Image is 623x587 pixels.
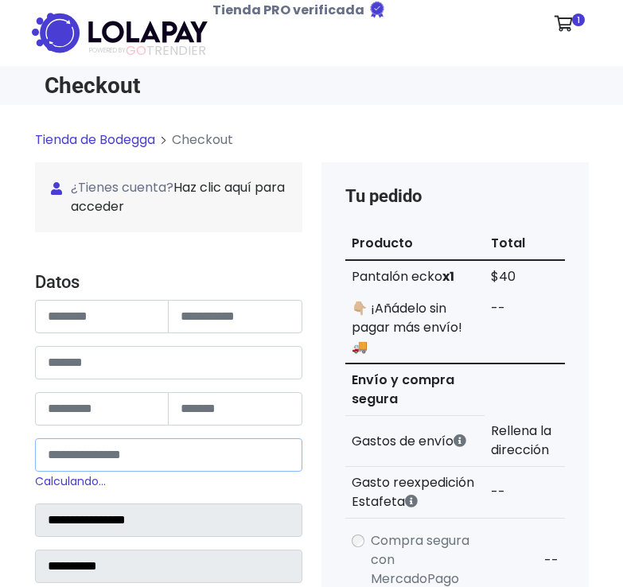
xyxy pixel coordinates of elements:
h1: Checkout [45,72,302,99]
a: Tienda de Bodegga [35,130,155,149]
td: Rellena la dirección [485,415,565,467]
td: -- [485,293,565,363]
strong: x1 [442,267,454,286]
i: Estafeta cobra este monto extra por ser un CP de difícil acceso [405,495,418,507]
td: $40 [485,260,565,293]
h4: Datos [35,272,302,293]
th: Gastos de envío [345,415,485,467]
td: -- [485,467,565,519]
span: TRENDIER [89,44,206,58]
th: Total [485,227,565,260]
li: Checkout [155,130,233,150]
span: GO [126,41,146,60]
span: -- [544,551,559,570]
th: Producto [345,227,485,260]
th: Gasto reexpedición Estafeta [345,467,485,519]
span: POWERED BY [89,46,126,55]
th: Envío y compra segura [345,363,485,416]
small: Calculando… [35,473,106,489]
span: 1 [572,14,585,26]
nav: breadcrumb [35,130,589,162]
a: Haz clic aquí para acceder [71,178,285,216]
i: Los gastos de envío dependen de códigos postales. ¡Te puedes llevar más productos en un solo envío ! [454,434,466,447]
td: 👇🏼 ¡Añádelo sin pagar más envío! 🚚 [345,293,485,363]
td: Pantalón ecko [345,260,485,293]
span: ¿Tienes cuenta? [51,178,286,216]
b: Tienda PRO verificada [212,1,364,19]
img: logo [35,8,212,58]
h4: Tu pedido [345,186,565,207]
